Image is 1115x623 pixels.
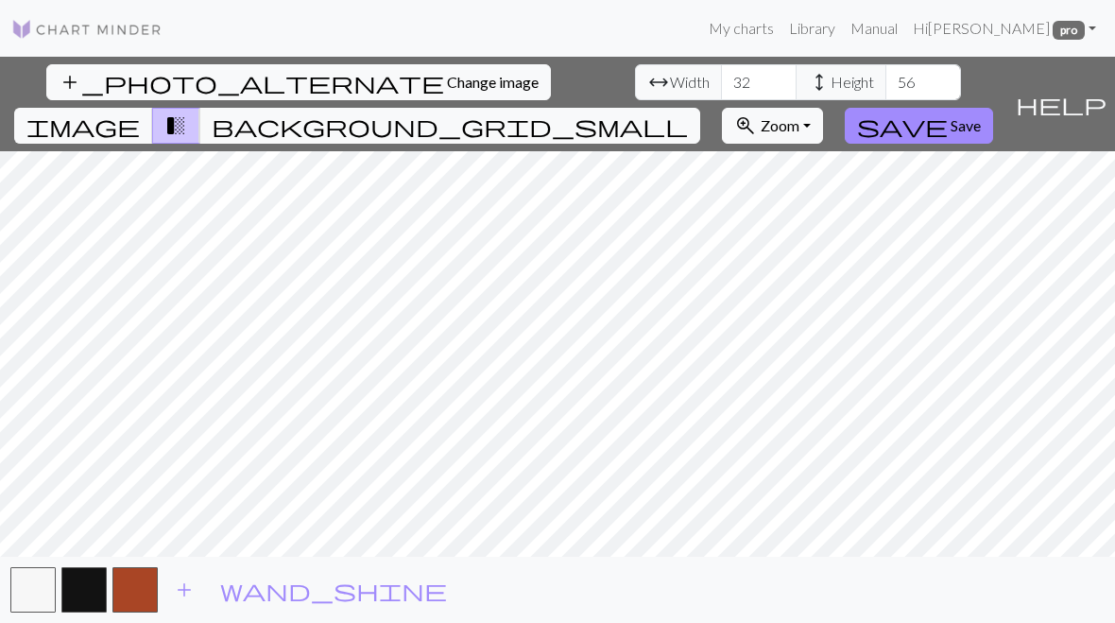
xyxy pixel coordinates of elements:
[722,108,823,144] button: Zoom
[701,9,781,47] a: My charts
[670,71,710,94] span: Width
[1007,57,1115,151] button: Help
[220,577,447,603] span: wand_shine
[905,9,1104,47] a: Hi[PERSON_NAME] pro
[831,71,874,94] span: Height
[647,69,670,95] span: arrow_range
[734,112,757,139] span: zoom_in
[857,112,948,139] span: save
[11,18,163,41] img: Logo
[208,572,459,608] button: Auto pick colours
[46,64,551,100] button: Change image
[164,112,187,139] span: transition_fade
[1016,91,1106,117] span: help
[173,577,196,603] span: add
[781,9,843,47] a: Library
[951,116,981,134] span: Save
[808,69,831,95] span: height
[845,108,993,144] button: Save
[26,112,140,139] span: image
[761,116,799,134] span: Zoom
[843,9,905,47] a: Manual
[161,572,208,608] button: Add color
[212,112,688,139] span: background_grid_small
[59,69,444,95] span: add_photo_alternate
[447,73,539,91] span: Change image
[1053,21,1085,40] span: pro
